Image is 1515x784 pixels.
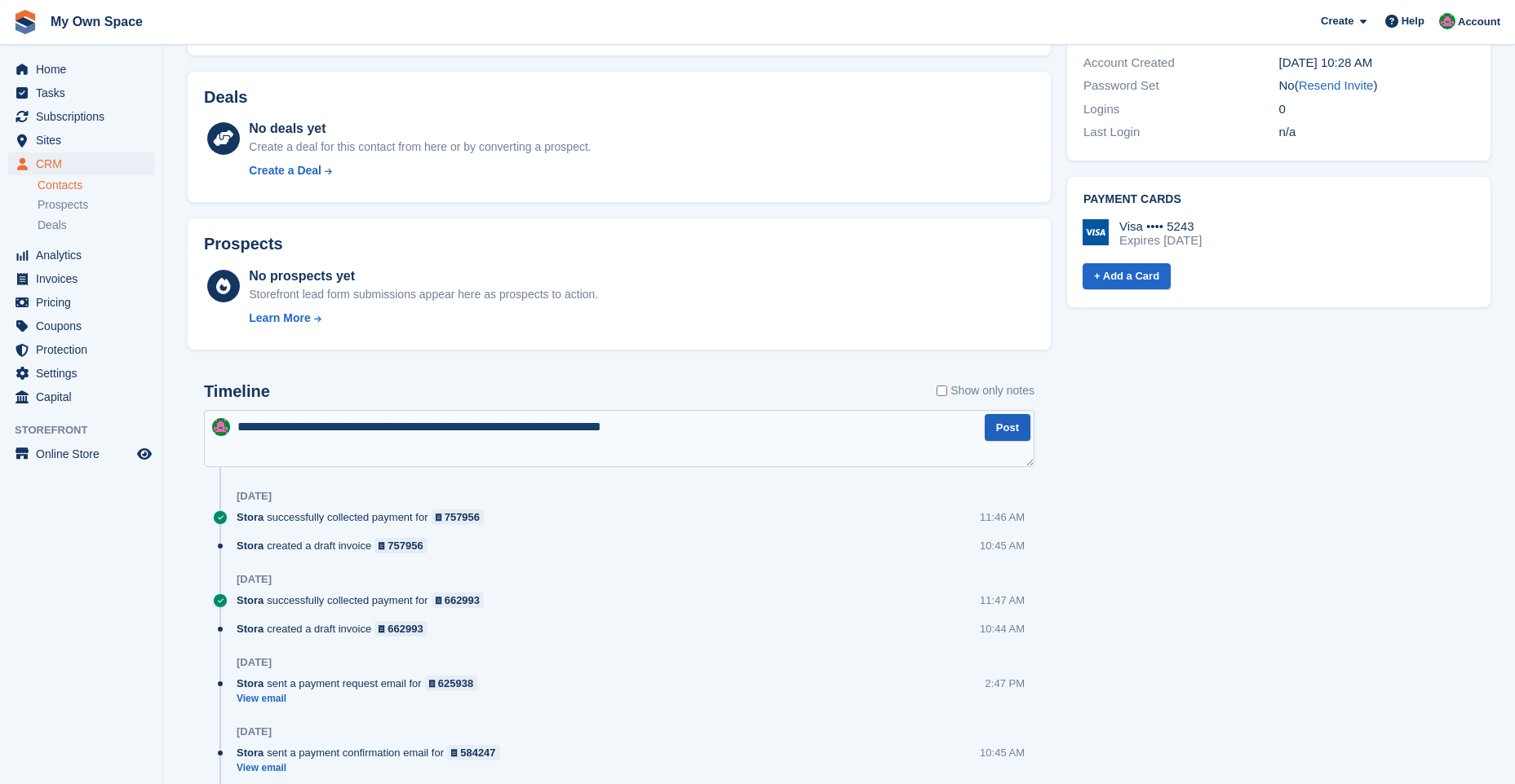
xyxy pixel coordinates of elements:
[237,676,264,691] span: Stora
[249,266,598,286] div: No prospects yet
[249,139,591,156] div: Create a deal for this contact from here or by converting a prospect.
[8,385,154,408] a: menu
[237,725,272,738] div: [DATE]
[1119,233,1202,248] div: Expires [DATE]
[36,385,134,408] span: Capital
[237,745,264,760] span: Stora
[980,538,1025,553] div: 10:45 AM
[980,509,1025,525] div: 11:46 AM
[937,382,947,399] input: Show only notes
[38,178,154,193] a: Contacts
[1295,78,1378,92] span: ( )
[237,538,264,553] span: Stora
[237,509,492,525] div: successfully collected payment for
[1083,123,1278,142] div: Last Login
[1083,77,1278,95] div: Password Set
[1083,54,1278,73] div: Account Created
[8,267,154,290] a: menu
[937,382,1034,399] label: Show only notes
[237,676,485,691] div: sent a payment request email for
[204,382,270,401] h2: Timeline
[438,676,473,691] div: 625938
[135,444,154,464] a: Preview store
[249,162,321,179] div: Create a Deal
[36,81,134,104] span: Tasks
[38,197,88,213] span: Prospects
[1279,54,1474,73] div: [DATE] 10:28 AM
[1321,13,1353,29] span: Create
[36,58,134,81] span: Home
[237,621,436,636] div: created a draft invoice
[1458,14,1500,30] span: Account
[237,592,492,608] div: successfully collected payment for
[388,621,423,636] div: 662993
[432,592,485,608] a: 662993
[980,592,1025,608] div: 11:47 AM
[237,538,436,553] div: created a draft invoice
[36,362,134,385] span: Settings
[445,509,480,525] div: 757956
[1119,219,1202,234] div: Visa •••• 5243
[8,58,154,81] a: menu
[8,291,154,314] a: menu
[237,656,272,669] div: [DATE]
[445,592,480,608] div: 662993
[13,10,38,34] img: stora-icon-8386f47178a22dfd0bd8f6a31ec36ba5ce8667c1dd55bd0f319d3a0aa187defe.svg
[36,443,134,465] span: Online Store
[8,81,154,104] a: menu
[985,414,1030,441] button: Post
[1279,100,1474,119] div: 0
[237,761,508,775] a: View email
[1083,263,1171,290] a: + Add a Card
[8,105,154,128] a: menu
[237,745,508,760] div: sent a payment confirmation email for
[36,267,134,290] span: Invoices
[1299,78,1374,92] a: Resend Invite
[374,538,427,553] a: 757956
[36,129,134,152] span: Sites
[15,422,162,438] span: Storefront
[38,217,154,234] a: Deals
[980,621,1025,636] div: 10:44 AM
[237,509,264,525] span: Stora
[374,621,427,636] a: 662993
[1439,13,1455,29] img: Lucy Parry
[249,286,598,303] div: Storefront lead form submissions appear here as prospects to action.
[1083,100,1278,119] div: Logins
[1402,13,1424,29] span: Help
[1083,193,1474,206] h2: Payment cards
[249,310,310,327] div: Learn More
[237,692,485,706] a: View email
[249,310,598,327] a: Learn More
[447,745,500,760] a: 584247
[432,509,485,525] a: 757956
[237,592,264,608] span: Stora
[38,196,154,214] a: Prospects
[1279,123,1474,142] div: n/a
[36,338,134,361] span: Protection
[36,105,134,128] span: Subscriptions
[8,244,154,266] a: menu
[249,162,591,179] a: Create a Deal
[8,362,154,385] a: menu
[38,218,67,233] span: Deals
[980,745,1025,760] div: 10:45 AM
[36,244,134,266] span: Analytics
[36,291,134,314] span: Pricing
[388,538,423,553] div: 757956
[212,418,230,436] img: Lucy Parry
[44,8,149,35] a: My Own Space
[249,119,591,139] div: No deals yet
[1083,219,1109,245] img: Visa Logo
[1279,77,1474,95] div: No
[8,338,154,361] a: menu
[460,745,495,760] div: 584247
[237,490,272,503] div: [DATE]
[237,621,264,636] span: Stora
[8,315,154,337] a: menu
[237,573,272,586] div: [DATE]
[36,315,134,337] span: Coupons
[204,235,283,253] h2: Prospects
[8,129,154,152] a: menu
[8,152,154,175] a: menu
